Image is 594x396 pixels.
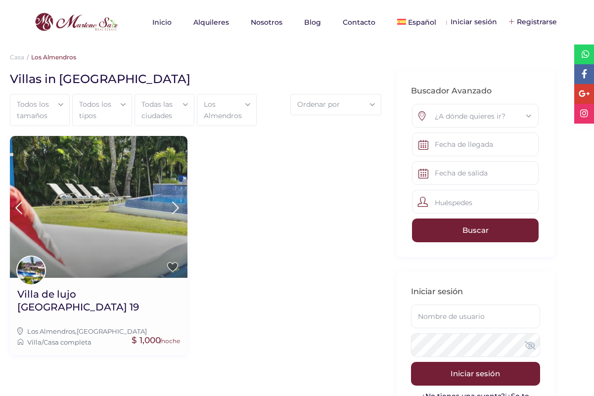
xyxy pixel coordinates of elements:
button: Iniciar sesión [411,362,540,386]
h2: Villa de lujo [GEOGRAPHIC_DATA] 19 [17,288,180,313]
h2: Buscador Avanzado [411,86,540,96]
div: / [17,337,180,348]
h1: Villas in [GEOGRAPHIC_DATA] [10,71,374,87]
div: Todos los tamaños [15,94,64,126]
div: Los Almendros [202,94,251,126]
div: Iniciar sesión [443,16,497,27]
div: Registrarse [509,16,557,27]
a: [GEOGRAPHIC_DATA] [77,327,147,335]
a: Villa [27,338,42,346]
input: Buscar [412,219,539,242]
h3: Iniciar sesión [411,287,540,297]
input: Nombre de usuario [411,305,540,328]
div: Huéspedes [412,190,539,214]
span: Español [408,18,436,27]
input: Fecha de salida [412,161,539,185]
a: Casa completa [44,338,91,346]
div: Todas las ciudades [140,94,189,126]
a: Villa de lujo [GEOGRAPHIC_DATA] 19 [17,288,180,321]
div: Todos los tipos [78,94,127,126]
div: , [17,326,180,337]
div: ¿A dónde quieres ir? [420,104,531,128]
img: logo [32,10,120,34]
a: Los Almendros [27,327,75,335]
input: Fecha de llegada [412,132,539,156]
img: imagen de propiedad [10,136,187,278]
div: Ordenar por [296,94,376,114]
